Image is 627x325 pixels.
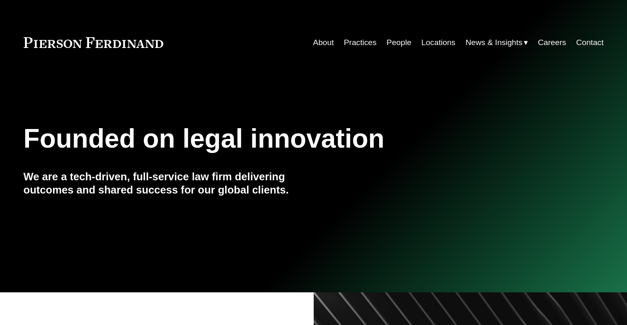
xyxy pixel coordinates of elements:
[313,35,334,50] a: About
[344,35,377,50] a: Practices
[387,35,412,50] a: People
[24,124,507,154] h1: Founded on legal innovation
[576,35,603,50] a: Contact
[465,36,523,50] span: News & Insights
[24,170,314,197] h4: We are a tech-driven, full-service law firm delivering outcomes and shared success for our global...
[421,35,455,50] a: Locations
[465,35,528,50] a: folder dropdown
[538,35,566,50] a: Careers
